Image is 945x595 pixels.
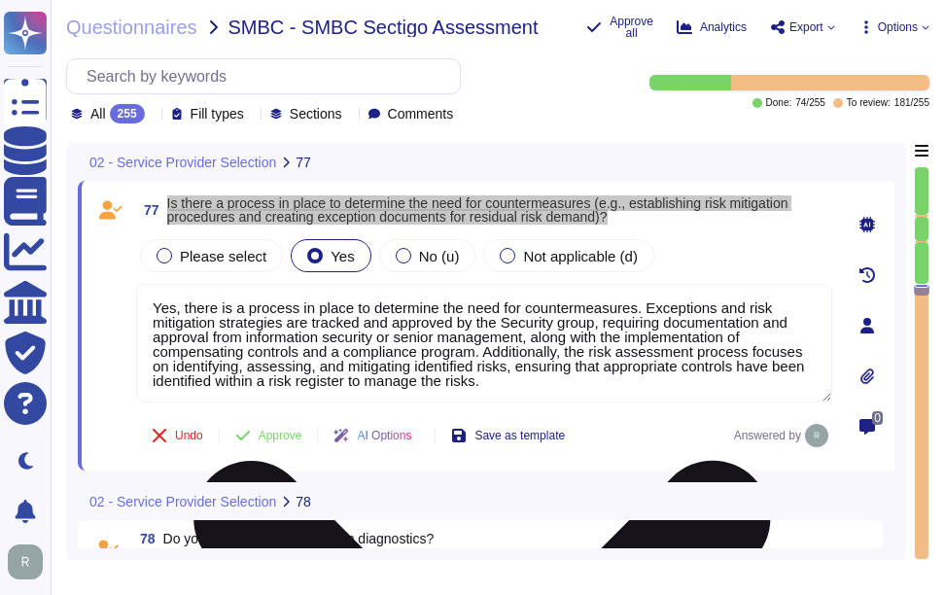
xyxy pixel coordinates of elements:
span: SMBC - SMBC Sectigo Assessment [228,17,539,37]
span: Questionnaires [66,17,197,37]
button: user [4,541,56,583]
span: 02 - Service Provider Selection [89,495,276,508]
button: Analytics [677,19,747,35]
span: Is there a process in place to determine the need for countermeasures (e.g., establishing risk mi... [167,195,788,225]
span: 77 [136,203,159,217]
img: user [8,544,43,579]
span: To review: [847,98,891,108]
img: user [805,424,828,447]
span: Yes [331,248,354,264]
span: Export [789,21,823,33]
span: Approve all [610,16,653,39]
div: 255 [110,104,145,123]
span: Options [878,21,918,33]
span: 0 [872,411,883,425]
span: All [90,107,106,121]
span: 78 [132,532,156,545]
span: Analytics [700,21,747,33]
span: Not applicable (d) [523,248,638,264]
textarea: Yes, there is a process in place to determine the need for countermeasures. Exceptions and risk m... [136,284,832,402]
span: 02 - Service Provider Selection [89,156,276,169]
span: 78 [296,495,311,508]
input: Search by keywords [77,59,460,93]
span: 181 / 255 [894,98,929,108]
button: Approve all [586,16,653,39]
span: Done: [766,98,792,108]
span: Comments [388,107,454,121]
span: 77 [296,156,311,169]
span: Sections [290,107,342,121]
span: No (u) [419,248,460,264]
span: Fill types [191,107,244,121]
span: Please select [180,248,266,264]
span: 74 / 255 [795,98,825,108]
